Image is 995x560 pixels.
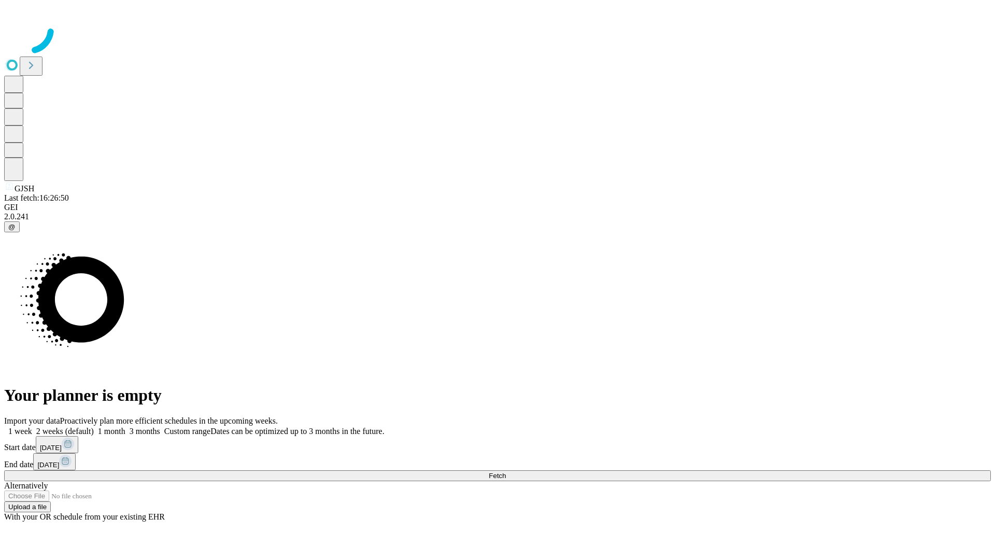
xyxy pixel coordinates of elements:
[164,427,210,436] span: Custom range
[15,184,34,193] span: GJSH
[489,472,506,480] span: Fetch
[4,203,991,212] div: GEI
[130,427,160,436] span: 3 months
[36,436,78,453] button: [DATE]
[4,212,991,221] div: 2.0.241
[4,481,48,490] span: Alternatively
[8,427,32,436] span: 1 week
[4,512,165,521] span: With your OR schedule from your existing EHR
[4,386,991,405] h1: Your planner is empty
[8,223,16,231] span: @
[60,416,278,425] span: Proactively plan more efficient schedules in the upcoming weeks.
[4,436,991,453] div: Start date
[4,416,60,425] span: Import your data
[37,461,59,469] span: [DATE]
[98,427,125,436] span: 1 month
[36,427,94,436] span: 2 weeks (default)
[4,221,20,232] button: @
[210,427,384,436] span: Dates can be optimized up to 3 months in the future.
[4,501,51,512] button: Upload a file
[40,444,62,452] span: [DATE]
[4,453,991,470] div: End date
[4,470,991,481] button: Fetch
[4,193,69,202] span: Last fetch: 16:26:50
[33,453,76,470] button: [DATE]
